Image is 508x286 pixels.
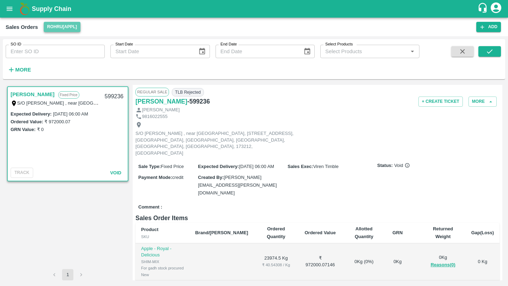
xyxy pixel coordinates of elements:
[17,100,494,106] label: S/O [PERSON_NAME] , near [GEOGRAPHIC_DATA], [STREET_ADDRESS], [GEOGRAPHIC_DATA], [GEOGRAPHIC_DATA...
[355,226,373,239] b: Allotted Quantity
[11,127,36,132] label: GRN Value:
[53,111,88,117] label: [DATE] 06:00 AM
[32,5,71,12] b: Supply Chain
[11,42,21,47] label: SO ID
[313,164,339,169] span: Viren Timble
[216,45,298,58] input: End Date
[11,119,43,124] label: Ordered Value:
[62,269,73,280] button: page 1
[141,234,184,240] div: SKU
[195,45,209,58] button: Choose date
[101,88,128,105] div: 599236
[471,230,494,235] b: Gap(Loss)
[267,226,285,239] b: Ordered Quantity
[394,162,410,169] span: Void
[115,42,133,47] label: Start Date
[161,164,184,169] span: Fixed Price
[298,243,342,281] td: ₹ 972000.07146
[48,269,88,280] nav: pagination navigation
[198,175,277,196] span: [PERSON_NAME][EMAIL_ADDRESS][PERSON_NAME][DOMAIN_NAME]
[426,254,460,269] div: 0 Kg
[172,175,183,180] span: credit
[141,265,184,271] div: For gadh stock procured
[325,42,353,47] label: Select Products
[135,130,294,156] p: S/O [PERSON_NAME] , near [GEOGRAPHIC_DATA], [STREET_ADDRESS], [GEOGRAPHIC_DATA], [GEOGRAPHIC_DATA...
[187,97,210,106] h6: - 599236
[110,45,193,58] input: Start Date
[138,204,162,211] label: Comment :
[393,230,403,235] b: GRN
[322,47,406,56] input: Select Products
[377,162,393,169] label: Status:
[195,230,248,235] b: Brand/[PERSON_NAME]
[11,90,55,99] a: [PERSON_NAME]
[198,175,224,180] label: Created By :
[6,64,33,76] button: More
[135,97,187,106] a: [PERSON_NAME]
[172,88,204,97] span: TLB Rejected
[348,259,380,265] div: 0 Kg ( 0 %)
[37,127,44,132] label: ₹ 0
[304,230,335,235] b: Ordered Value
[135,88,169,96] span: Regular Sale
[6,23,38,32] div: Sales Orders
[141,227,158,232] b: Product
[392,259,404,265] div: 0 Kg
[490,1,502,16] div: account of current user
[301,45,314,58] button: Choose date
[15,67,31,73] strong: More
[426,261,460,269] button: Reasons(0)
[220,42,237,47] label: End Date
[254,243,298,281] td: 23974.5 Kg
[110,170,121,175] span: Void
[477,2,490,15] div: customer-support
[138,164,161,169] label: Sale Type :
[259,262,292,268] div: ₹ 40.54308 / Kg
[58,91,79,99] p: Fixed Price
[433,226,453,239] b: Returned Weight
[141,272,184,278] div: New
[408,47,417,56] button: Open
[468,97,497,107] button: More
[288,164,313,169] label: Sales Exec :
[18,2,32,16] img: logo
[1,1,18,17] button: open drawer
[135,213,500,223] h6: Sales Order Items
[141,259,184,265] div: SHIM-MIX
[198,164,239,169] label: Expected Delivery :
[142,107,180,113] p: [PERSON_NAME]
[239,164,274,169] span: [DATE] 06:00 AM
[11,111,52,117] label: Expected Delivery :
[418,97,463,107] button: + Create Ticket
[44,22,80,32] button: Select DC
[476,22,501,32] button: Add
[138,175,172,180] label: Payment Mode :
[466,243,500,281] td: 0 Kg
[6,45,105,58] input: Enter SO ID
[32,4,477,14] a: Supply Chain
[44,119,70,124] label: ₹ 972000.07
[142,113,168,120] p: 9816022555
[141,245,184,259] p: Apple - Royal - Delicious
